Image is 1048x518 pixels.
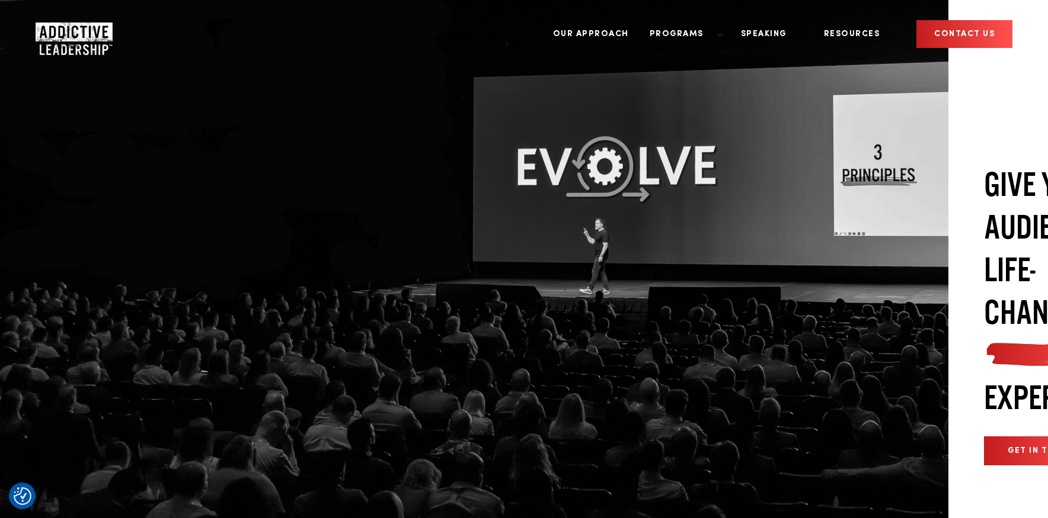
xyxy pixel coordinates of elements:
a: Speaking [732,12,798,56]
img: Revisit consent button [14,487,31,505]
a: Programs [641,12,715,56]
button: Consent Preferences [14,487,31,505]
a: CONTACT US [916,20,1012,48]
a: Resources [815,12,892,56]
a: Home [36,22,107,46]
a: Our Approach [544,12,638,56]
